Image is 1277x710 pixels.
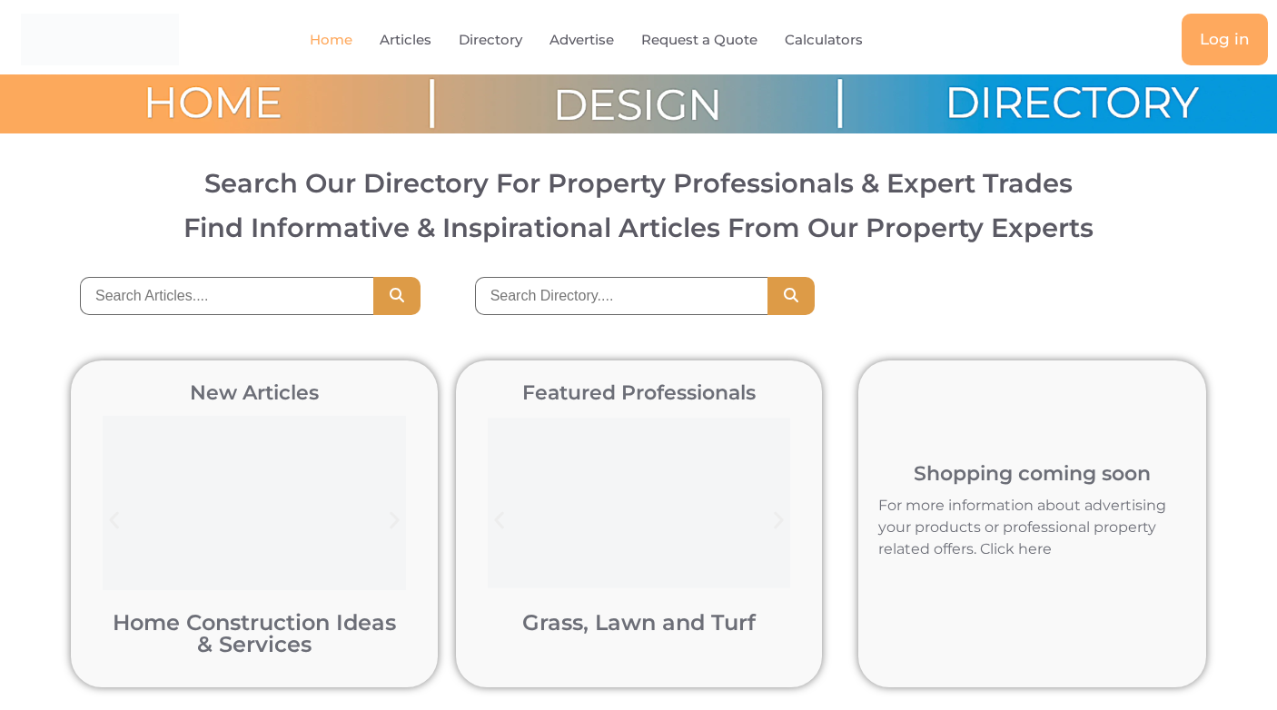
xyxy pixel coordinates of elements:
a: Articles [380,19,431,61]
div: Next [374,500,415,541]
button: Search [767,277,815,315]
a: Request a Quote [641,19,757,61]
h2: Search Our Directory For Property Professionals & Expert Trades [31,170,1247,196]
nav: Menu [261,19,953,61]
a: Home Construction Ideas & Services [113,609,396,657]
a: Grass, Lawn and Turf [522,609,756,636]
img: Bonnie Doon Golf Club in Sydney post turf pigment [488,412,791,594]
a: Advertise [549,19,614,61]
div: Next [758,500,799,541]
h2: New Articles [94,383,415,403]
input: Search Directory.... [475,277,768,315]
a: Calculators [785,19,863,61]
a: Log in [1182,14,1268,65]
div: Previous [479,500,520,541]
button: Search [373,277,421,315]
input: Search Articles.... [80,277,373,315]
div: Previous [94,500,134,541]
span: Log in [1200,32,1250,47]
a: Directory [459,19,522,61]
a: Home [310,19,352,61]
h2: Shopping coming soon [867,464,1197,484]
h2: Featured Professionals [479,383,800,403]
h3: Find Informative & Inspirational Articles From Our Property Experts [31,214,1247,241]
p: For more information about advertising your products or professional property related offers. Cli... [878,495,1186,560]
